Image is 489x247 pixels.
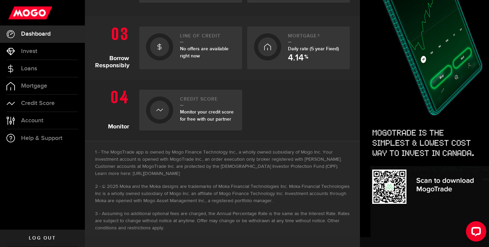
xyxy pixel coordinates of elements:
[21,48,37,54] span: Invest
[180,96,235,106] h2: Credit Score
[304,54,308,63] span: %
[180,46,229,59] span: No offers are available right now
[288,54,304,63] span: 4.14
[21,118,43,124] span: Account
[318,33,320,37] sup: 3
[288,46,339,52] span: Daily rate (5 year Fixed)
[21,135,62,141] span: Help & Support
[21,31,51,37] span: Dashboard
[139,90,242,130] a: Credit ScoreMonitor your credit score for free with our partner
[95,210,350,232] li: Assuming no additional optional fees are charged, the Annual Percentage Rate is the same as the I...
[180,33,235,42] h2: Line of credit
[180,109,234,122] span: Monitor your credit score for free with our partner
[139,27,242,69] a: Line of creditNo offers are available right now
[288,33,343,42] h2: Mortgage
[21,66,37,72] span: Loans
[95,149,350,177] li: The MogoTrade app is owned by Mogo Finance Technology Inc., a wholly owned subsidiary of Mogo Inc...
[95,86,134,130] h1: Monitor
[247,27,350,69] a: Mortgage3Daily rate (5 year Fixed) 4.14 %
[29,236,56,241] span: Log out
[95,23,134,69] h1: Borrow Responsibly
[21,83,47,89] span: Mortgage
[460,218,489,247] iframe: LiveChat chat widget
[21,100,55,106] span: Credit Score
[95,183,350,205] li: © 2025 Moka and the Moka designs are trademarks of Moka Financial Technologies Inc. Moka Financia...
